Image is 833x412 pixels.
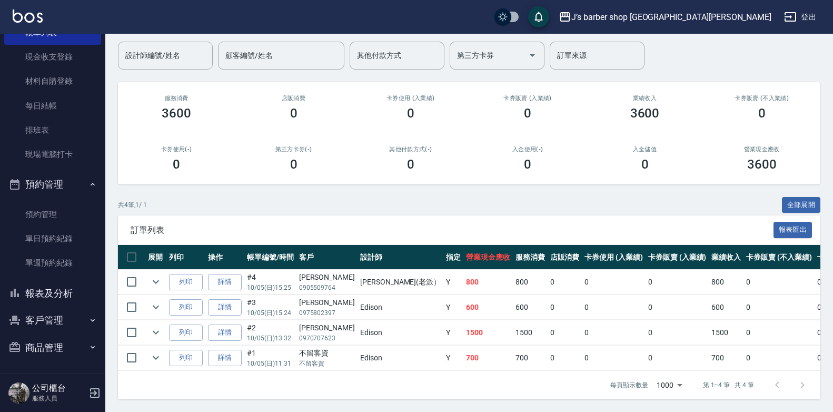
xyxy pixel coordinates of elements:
[513,270,548,295] td: 800
[443,295,463,320] td: Y
[463,245,513,270] th: 營業現金應收
[148,274,164,290] button: expand row
[652,371,686,399] div: 1000
[630,106,660,121] h3: 3600
[716,146,808,153] h2: 營業現金應收
[463,270,513,295] td: 800
[169,299,203,316] button: 列印
[548,295,582,320] td: 0
[582,295,646,320] td: 0
[299,359,355,368] p: 不留客資
[358,346,443,370] td: Edison
[709,346,743,370] td: 700
[513,295,548,320] td: 600
[443,346,463,370] td: Y
[148,350,164,366] button: expand row
[247,283,294,292] p: 10/05 (日) 15:25
[482,146,573,153] h2: 入金使用(-)
[299,348,355,359] div: 不留客資
[758,106,766,121] h3: 0
[32,383,86,394] h5: 公司櫃台
[244,346,296,370] td: #1
[169,350,203,366] button: 列印
[358,320,443,345] td: Edison
[548,346,582,370] td: 0
[407,106,414,121] h3: 0
[743,295,814,320] td: 0
[774,224,812,234] a: 報表匯出
[247,146,339,153] h2: 第三方卡券(-)
[443,270,463,295] td: Y
[782,197,821,213] button: 全部展開
[646,270,709,295] td: 0
[463,346,513,370] td: 700
[290,157,297,172] h3: 0
[747,157,777,172] h3: 3600
[482,95,573,102] h2: 卡券販賣 (入業績)
[8,382,29,404] img: Person
[32,394,86,403] p: 服務人員
[571,11,771,24] div: J’s barber shop [GEOGRAPHIC_DATA][PERSON_NAME]
[4,280,101,307] button: 報表及分析
[646,346,709,370] td: 0
[365,146,457,153] h2: 其他付款方式(-)
[290,106,297,121] h3: 0
[148,299,164,315] button: expand row
[358,295,443,320] td: Edison
[528,6,549,27] button: save
[296,245,358,270] th: 客戶
[524,106,531,121] h3: 0
[524,157,531,172] h3: 0
[4,251,101,275] a: 單週預約紀錄
[743,270,814,295] td: 0
[463,295,513,320] td: 600
[554,6,776,28] button: J’s barber shop [GEOGRAPHIC_DATA][PERSON_NAME]
[4,307,101,334] button: 客戶管理
[208,350,242,366] a: 詳情
[716,95,808,102] h2: 卡券販賣 (不入業績)
[13,9,43,23] img: Logo
[582,320,646,345] td: 0
[244,320,296,345] td: #2
[709,245,743,270] th: 業績收入
[709,295,743,320] td: 600
[641,157,649,172] h3: 0
[148,325,164,340] button: expand row
[208,325,242,341] a: 詳情
[131,146,222,153] h2: 卡券使用(-)
[299,308,355,318] p: 0975802397
[4,69,101,93] a: 材料自購登錄
[299,297,355,308] div: [PERSON_NAME]
[131,225,774,236] span: 訂單列表
[173,157,180,172] h3: 0
[599,146,690,153] h2: 入金儲值
[145,245,166,270] th: 展開
[709,320,743,345] td: 1500
[463,320,513,345] td: 1500
[4,142,101,166] a: 現場電腦打卡
[709,270,743,295] td: 800
[244,295,296,320] td: #3
[247,95,339,102] h2: 店販消費
[548,245,582,270] th: 店販消費
[247,333,294,343] p: 10/05 (日) 13:32
[646,245,709,270] th: 卡券販賣 (入業績)
[169,274,203,290] button: 列印
[743,346,814,370] td: 0
[548,270,582,295] td: 0
[524,47,541,64] button: Open
[299,333,355,343] p: 0970707623
[743,245,814,270] th: 卡券販賣 (不入業績)
[582,270,646,295] td: 0
[4,334,101,361] button: 商品管理
[4,118,101,142] a: 排班表
[582,245,646,270] th: 卡券使用 (入業績)
[4,227,101,251] a: 單日預約紀錄
[599,95,690,102] h2: 業績收入
[646,320,709,345] td: 0
[4,94,101,118] a: 每日結帳
[247,308,294,318] p: 10/05 (日) 15:24
[703,380,754,390] p: 第 1–4 筆 共 4 筆
[208,274,242,290] a: 詳情
[4,45,101,69] a: 現金收支登錄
